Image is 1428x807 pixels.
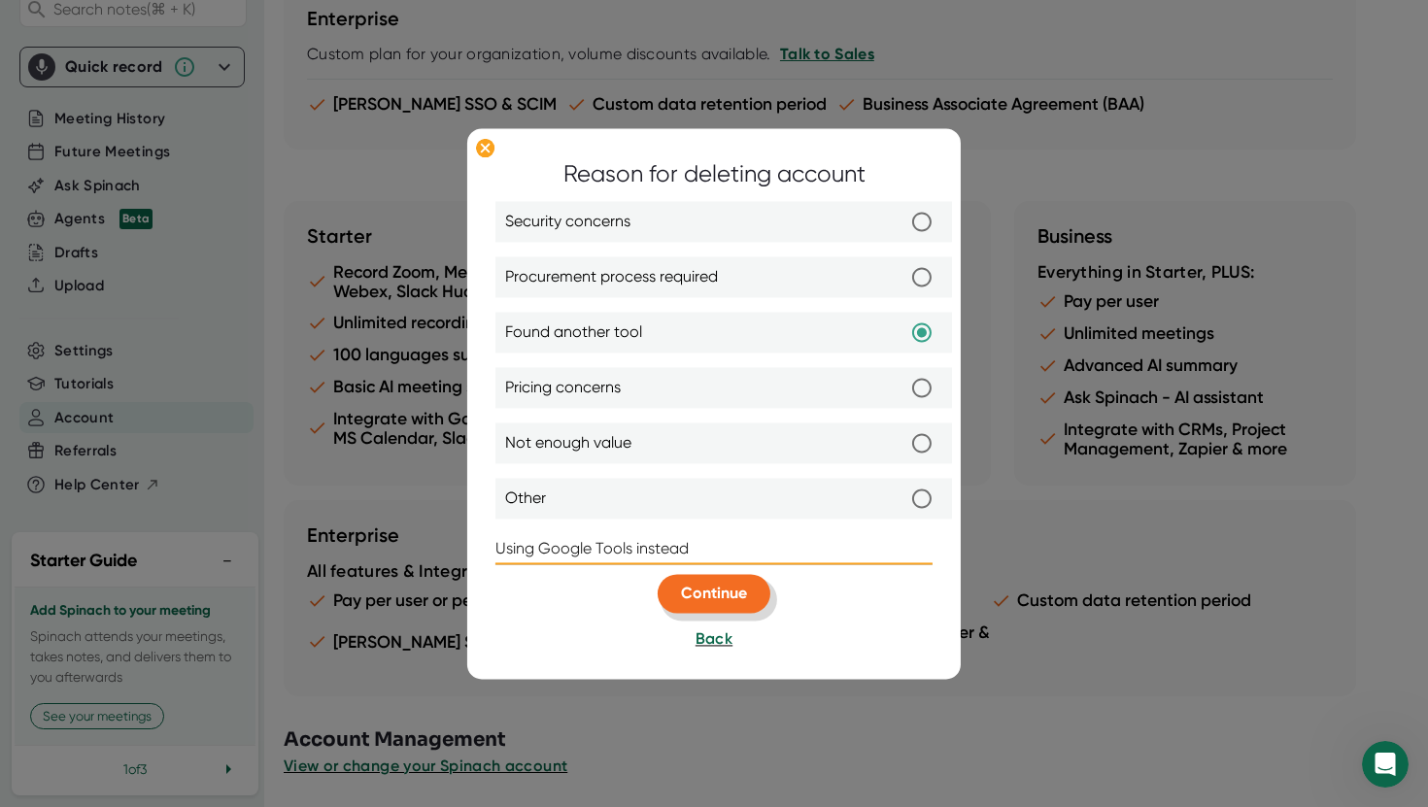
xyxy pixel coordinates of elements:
span: Security concerns [505,210,630,233]
input: Provide additional detail [495,533,933,564]
button: Back [696,627,732,651]
span: Back [696,629,732,648]
span: Continue [681,584,747,602]
span: Procurement process required [505,265,718,288]
span: Pricing concerns [505,376,621,399]
span: Found another tool [505,320,642,344]
div: Reason for deleting account [563,156,866,191]
iframe: Intercom live chat [1362,741,1409,788]
span: Other [505,487,546,510]
button: Continue [658,574,770,613]
span: Not enough value [505,431,631,454]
